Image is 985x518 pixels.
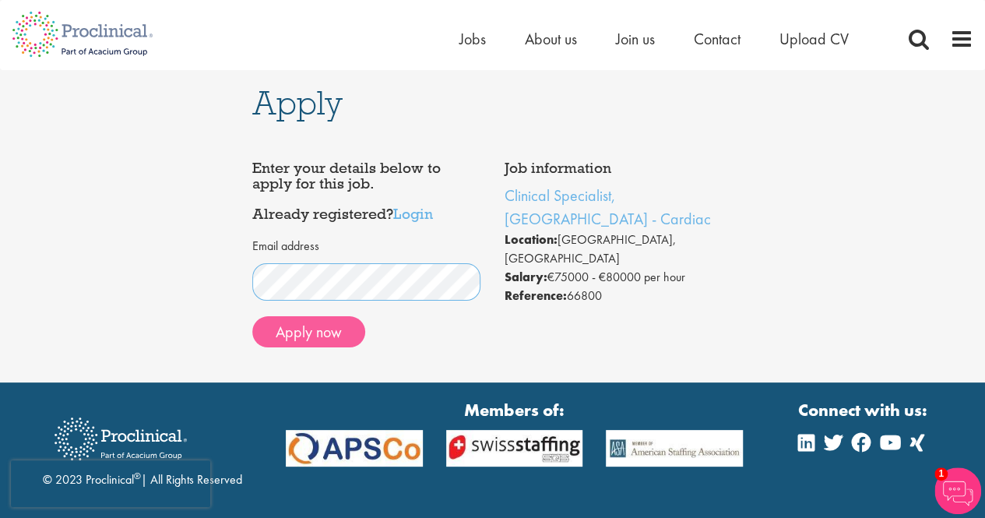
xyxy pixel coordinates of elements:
label: Email address [252,238,319,255]
span: Apply [252,82,343,124]
a: Upload CV [779,29,849,49]
strong: Connect with us: [798,398,930,422]
a: Jobs [459,29,486,49]
a: About us [525,29,577,49]
h4: Job information [505,160,733,176]
a: Contact [694,29,741,49]
a: Login [393,204,433,223]
a: Join us [616,29,655,49]
li: 66800 [505,287,733,305]
a: Clinical Specialist, [GEOGRAPHIC_DATA] - Cardiac [505,185,711,229]
img: APSCo [434,430,595,467]
span: 1 [934,467,948,481]
img: Proclinical Recruitment [43,407,199,471]
strong: Location: [505,231,558,248]
button: Apply now [252,316,365,347]
img: Chatbot [934,467,981,514]
h4: Enter your details below to apply for this job. Already registered? [252,160,481,222]
img: APSCo [274,430,434,467]
div: © 2023 Proclinical | All Rights Reserved [43,406,242,489]
li: [GEOGRAPHIC_DATA], [GEOGRAPHIC_DATA] [505,231,733,268]
strong: Reference: [505,287,567,304]
iframe: reCAPTCHA [11,460,210,507]
img: APSCo [594,430,755,467]
strong: Salary: [505,269,547,285]
li: €75000 - €80000 per hour [505,268,733,287]
strong: Members of: [286,398,744,422]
